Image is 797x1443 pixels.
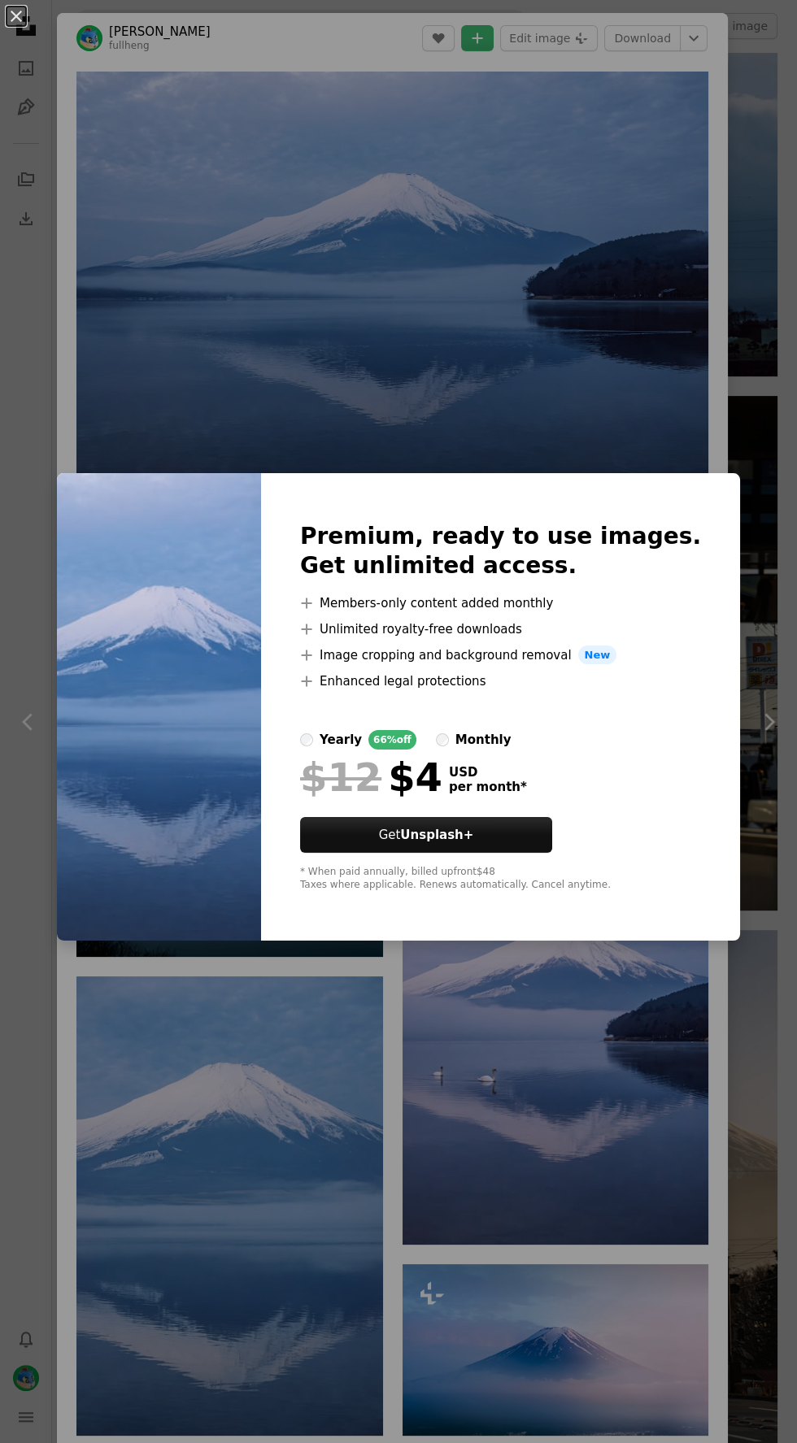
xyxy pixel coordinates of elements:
li: Image cropping and background removal [300,645,701,665]
strong: Unsplash+ [400,828,473,842]
span: New [578,645,617,665]
img: photo-1743731852569-3b545625a3f4 [57,473,261,941]
div: $4 [300,756,442,798]
div: yearly [320,730,362,750]
span: $12 [300,756,381,798]
li: Enhanced legal protections [300,672,701,691]
li: Members-only content added monthly [300,593,701,613]
div: * When paid annually, billed upfront $48 Taxes where applicable. Renews automatically. Cancel any... [300,866,701,892]
a: GetUnsplash+ [300,817,552,853]
div: monthly [455,730,512,750]
h2: Premium, ready to use images. Get unlimited access. [300,522,701,580]
li: Unlimited royalty-free downloads [300,619,701,639]
span: USD [449,765,527,780]
input: monthly [436,733,449,746]
input: yearly66%off [300,733,313,746]
span: per month * [449,780,527,794]
div: 66% off [368,730,416,750]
